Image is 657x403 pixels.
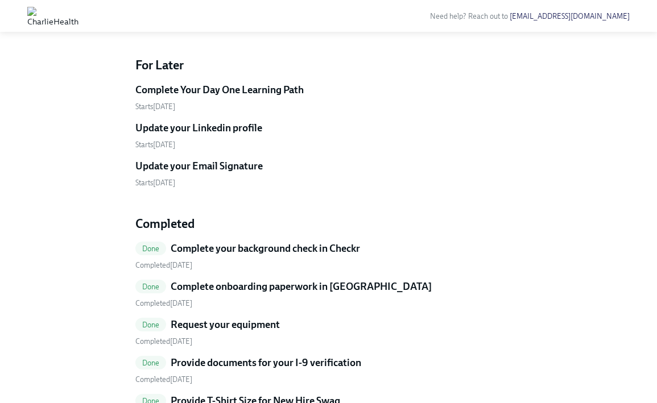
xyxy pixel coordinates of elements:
[135,356,522,385] a: DoneProvide documents for your I-9 verification Completed[DATE]
[171,318,280,331] h5: Request your equipment
[135,242,522,271] a: DoneComplete your background check in Checkr Completed[DATE]
[27,7,78,25] img: CharlieHealth
[171,242,360,255] h5: Complete your background check in Checkr
[135,83,522,112] a: Complete Your Day One Learning PathStarts[DATE]
[135,318,522,347] a: DoneRequest your equipment Completed[DATE]
[135,121,522,150] a: Update your Linkedin profileStarts[DATE]
[430,12,630,20] span: Need help? Reach out to
[135,159,522,188] a: Update your Email SignatureStarts[DATE]
[135,121,262,135] h5: Update your Linkedin profile
[135,215,522,232] h4: Completed
[135,282,167,291] span: Done
[135,359,167,367] span: Done
[135,321,167,329] span: Done
[135,375,192,384] span: Thursday, September 25th 2025, 8:58 am
[135,159,263,173] h5: Update your Email Signature
[171,356,361,369] h5: Provide documents for your I-9 verification
[135,244,167,253] span: Done
[135,299,192,308] span: Tuesday, September 23rd 2025, 2:19 pm
[135,102,175,111] span: Monday, October 20th 2025, 7:00 am
[135,83,304,97] h5: Complete Your Day One Learning Path
[171,280,432,293] h5: Complete onboarding paperwork in [GEOGRAPHIC_DATA]
[510,12,630,20] a: [EMAIL_ADDRESS][DOMAIN_NAME]
[135,140,175,149] span: Monday, October 20th 2025, 7:00 am
[135,261,192,269] span: Tuesday, September 23rd 2025, 2:13 pm
[135,337,192,346] span: Tuesday, September 23rd 2025, 2:19 pm
[135,178,175,187] span: Monday, October 20th 2025, 7:00 am
[135,280,522,309] a: DoneComplete onboarding paperwork in [GEOGRAPHIC_DATA] Completed[DATE]
[135,57,522,74] h4: For Later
